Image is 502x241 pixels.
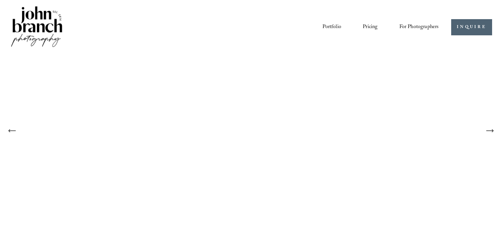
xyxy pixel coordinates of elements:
[483,123,497,138] button: Next Slide
[363,22,378,33] a: Pricing
[322,22,341,33] a: Portfolio
[399,22,439,32] span: For Photographers
[10,5,63,50] img: John Branch IV Photography
[5,123,19,138] button: Previous Slide
[399,22,439,33] a: folder dropdown
[451,19,492,35] a: INQUIRE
